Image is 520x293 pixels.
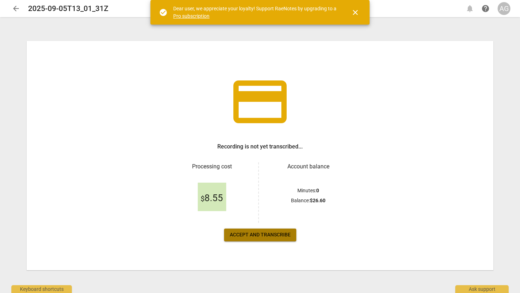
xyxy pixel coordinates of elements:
span: close [351,8,360,17]
b: $ 26.60 [310,198,325,203]
div: Dear user, we appreciate your loyalty! Support RaeNotes by upgrading to a [173,5,338,20]
h3: Recording is not yet transcribed... [217,142,303,151]
span: Accept and transcribe [230,231,291,239]
span: arrow_back [12,4,20,13]
span: 8.55 [201,193,223,204]
h3: Processing cost [171,162,253,171]
p: Balance : [291,197,325,204]
a: Help [479,2,492,15]
span: credit_card [228,70,292,134]
button: Accept and transcribe [224,229,296,241]
button: Close [347,4,364,21]
p: Minutes : [297,187,319,194]
a: Pro subscription [173,13,209,19]
b: 0 [316,188,319,193]
span: $ [201,194,205,203]
div: Keyboard shortcuts [11,285,72,293]
button: AG [498,2,510,15]
span: help [481,4,490,13]
span: check_circle [159,8,168,17]
h3: Account balance [267,162,349,171]
h2: 2025-09-05T13_01_31Z [28,4,108,13]
div: Ask support [455,285,509,293]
